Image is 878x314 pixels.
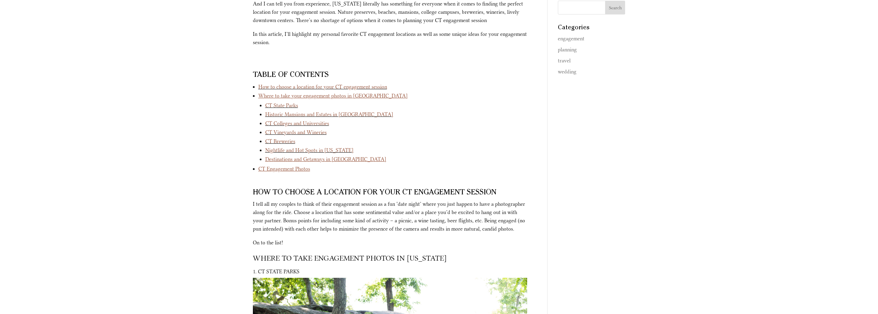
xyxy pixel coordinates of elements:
[558,69,576,75] a: wedding
[265,120,329,126] a: CT Colleges and Universities
[265,147,354,153] a: Nightlife and Hot Spots in [US_STATE]
[265,156,386,162] a: Destinations and Getaways in [GEOGRAPHIC_DATA]
[258,84,387,90] a: How to choose a location for your CT engagement session
[265,129,327,135] a: CT Vineyards and Wineries
[253,201,525,232] span: I tell all my couples to think of their engagement session as a fun ‘date night’ where you just h...
[558,25,625,34] h4: Categories
[558,36,584,42] a: engagement
[253,189,527,200] h2: how to choose a location for your ct engagement session
[253,254,527,265] h2: where to take engagement photos in [US_STATE]
[258,166,310,172] a: CT Engagement Photos
[558,47,577,53] a: planning
[265,111,393,118] a: Historic Mansions and Estates in [GEOGRAPHIC_DATA]
[253,71,527,82] h2: Table of contents
[253,31,527,45] span: In this article, I’ll highlight my personal favorite CT engagement locations as well as some uniq...
[558,58,571,64] a: travel
[265,138,295,144] a: CT Breweries
[253,269,527,278] h3: 1. ct state parks
[605,1,625,14] input: Search
[253,240,283,246] span: On to the list!
[258,93,408,99] a: Where to take your engagement photos in [GEOGRAPHIC_DATA]
[265,102,298,109] a: CT State Parks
